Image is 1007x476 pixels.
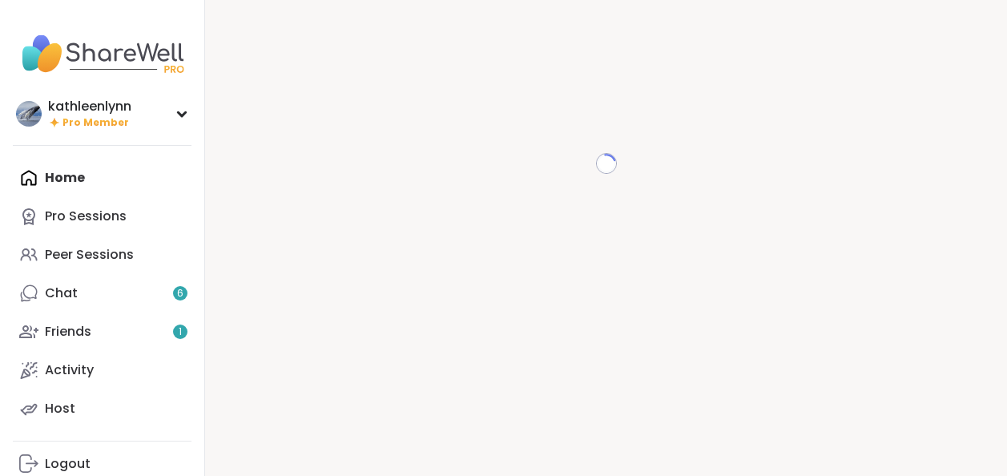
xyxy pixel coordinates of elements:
span: Pro Member [62,116,129,130]
a: Friends1 [13,313,191,351]
span: 6 [177,287,183,301]
div: Friends [45,323,91,341]
a: Peer Sessions [13,236,191,274]
a: Pro Sessions [13,197,191,236]
div: Logout [45,455,91,473]
div: Activity [45,361,94,379]
img: ShareWell Nav Logo [13,26,191,82]
div: Host [45,400,75,418]
div: kathleenlynn [48,98,131,115]
a: Chat6 [13,274,191,313]
a: Activity [13,351,191,389]
div: Chat [45,284,78,302]
div: Peer Sessions [45,246,134,264]
a: Host [13,389,191,428]
span: 1 [179,325,182,339]
div: Pro Sessions [45,208,127,225]
img: kathleenlynn [16,101,42,127]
